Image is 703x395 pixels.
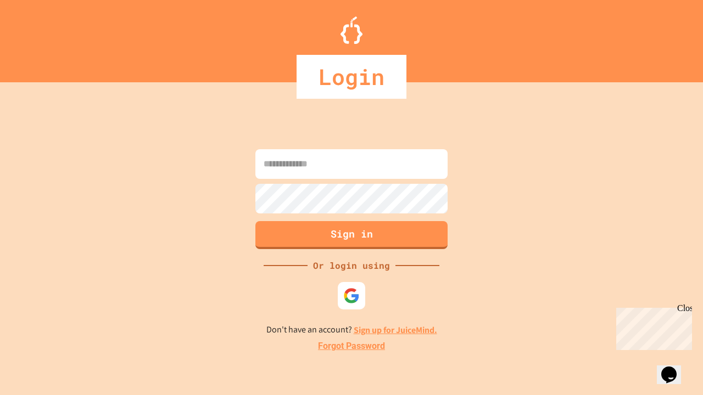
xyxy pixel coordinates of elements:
iframe: chat widget [612,303,692,350]
iframe: chat widget [657,351,692,384]
button: Sign in [255,221,448,249]
div: Or login using [308,259,395,272]
div: Login [297,55,406,99]
a: Forgot Password [318,340,385,353]
img: Logo.svg [341,16,362,44]
p: Don't have an account? [266,323,437,337]
div: Chat with us now!Close [4,4,76,70]
img: google-icon.svg [343,287,360,304]
a: Sign up for JuiceMind. [354,324,437,336]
